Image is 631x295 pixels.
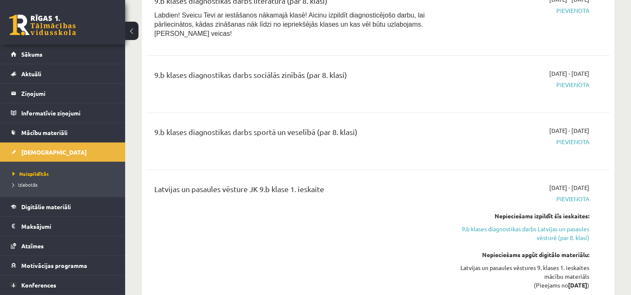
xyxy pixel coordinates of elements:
[154,183,440,199] div: Latvijas un pasaules vēsture JK 9.b klase 1. ieskaite
[21,70,41,77] span: Aktuāli
[11,64,115,83] a: Aktuāli
[453,195,589,203] span: Pievienota
[9,15,76,35] a: Rīgas 1. Tālmācības vidusskola
[11,236,115,255] a: Atzīmes
[453,225,589,242] a: 9.b klases diagnostikas darbs Latvijas un pasaules vēsturē (par 8. klasi)
[453,80,589,89] span: Pievienota
[11,103,115,122] a: Informatīvie ziņojumi
[11,197,115,216] a: Digitālie materiāli
[453,137,589,146] span: Pievienota
[11,217,115,236] a: Maksājumi
[21,103,115,122] legend: Informatīvie ziņojumi
[11,256,115,275] a: Motivācijas programma
[11,275,115,295] a: Konferences
[11,123,115,142] a: Mācību materiāli
[154,12,425,37] span: Labdien! Sveicu Tevi ar iestāšanos nākamajā klasē! Aicinu izpildīt diagnosticējošo darbu, lai pār...
[11,84,115,103] a: Ziņojumi
[21,281,56,289] span: Konferences
[21,262,87,269] span: Motivācijas programma
[21,84,115,103] legend: Ziņojumi
[568,281,587,289] strong: [DATE]
[11,45,115,64] a: Sākums
[21,242,44,250] span: Atzīmes
[549,69,589,78] span: [DATE] - [DATE]
[13,170,117,177] a: Neizpildītās
[13,181,38,188] span: Izlabotās
[453,250,589,259] div: Nepieciešams apgūt digitālo materiālu:
[21,50,43,58] span: Sākums
[21,203,71,210] span: Digitālie materiāli
[11,142,115,162] a: [DEMOGRAPHIC_DATA]
[13,170,49,177] span: Neizpildītās
[21,129,68,136] span: Mācību materiāli
[21,148,87,156] span: [DEMOGRAPHIC_DATA]
[154,126,440,142] div: 9.b klases diagnostikas darbs sportā un veselībā (par 8. klasi)
[453,263,589,290] div: Latvijas un pasaules vēstures 9. klases 1. ieskaites mācību materiāls (Pieejams no )
[549,183,589,192] span: [DATE] - [DATE]
[453,212,589,220] div: Nepieciešams izpildīt šīs ieskaites:
[453,6,589,15] span: Pievienota
[21,217,115,236] legend: Maksājumi
[549,126,589,135] span: [DATE] - [DATE]
[154,69,440,85] div: 9.b klases diagnostikas darbs sociālās zinībās (par 8. klasi)
[13,181,117,188] a: Izlabotās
